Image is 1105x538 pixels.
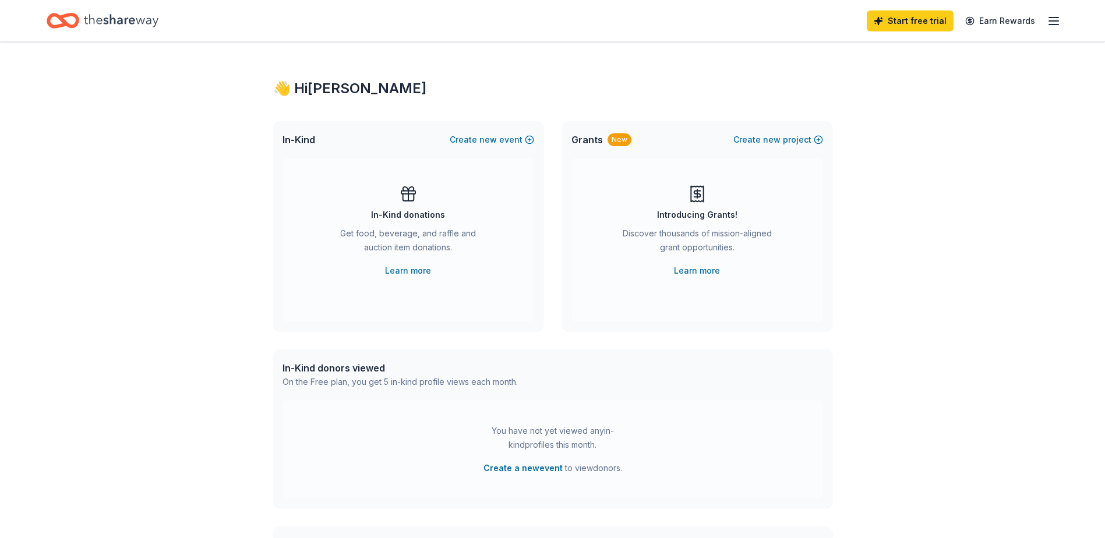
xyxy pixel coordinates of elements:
div: In-Kind donors viewed [283,361,518,375]
div: In-Kind donations [371,208,445,222]
div: Introducing Grants! [657,208,737,222]
div: Get food, beverage, and raffle and auction item donations. [329,226,488,259]
a: Learn more [385,264,431,278]
button: Createnewevent [450,133,534,147]
div: 👋 Hi [PERSON_NAME] [273,79,832,98]
div: New [608,133,631,146]
span: Grants [571,133,603,147]
button: Create a newevent [483,461,563,475]
a: Learn more [674,264,720,278]
div: On the Free plan, you get 5 in-kind profile views each month. [283,375,518,389]
span: to view donors . [483,461,622,475]
span: In-Kind [283,133,315,147]
a: Earn Rewards [958,10,1042,31]
button: Createnewproject [733,133,823,147]
div: You have not yet viewed any in-kind profiles this month. [480,424,626,452]
span: new [479,133,497,147]
a: Home [47,7,158,34]
div: Discover thousands of mission-aligned grant opportunities. [618,226,776,259]
span: new [763,133,781,147]
a: Start free trial [867,10,954,31]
